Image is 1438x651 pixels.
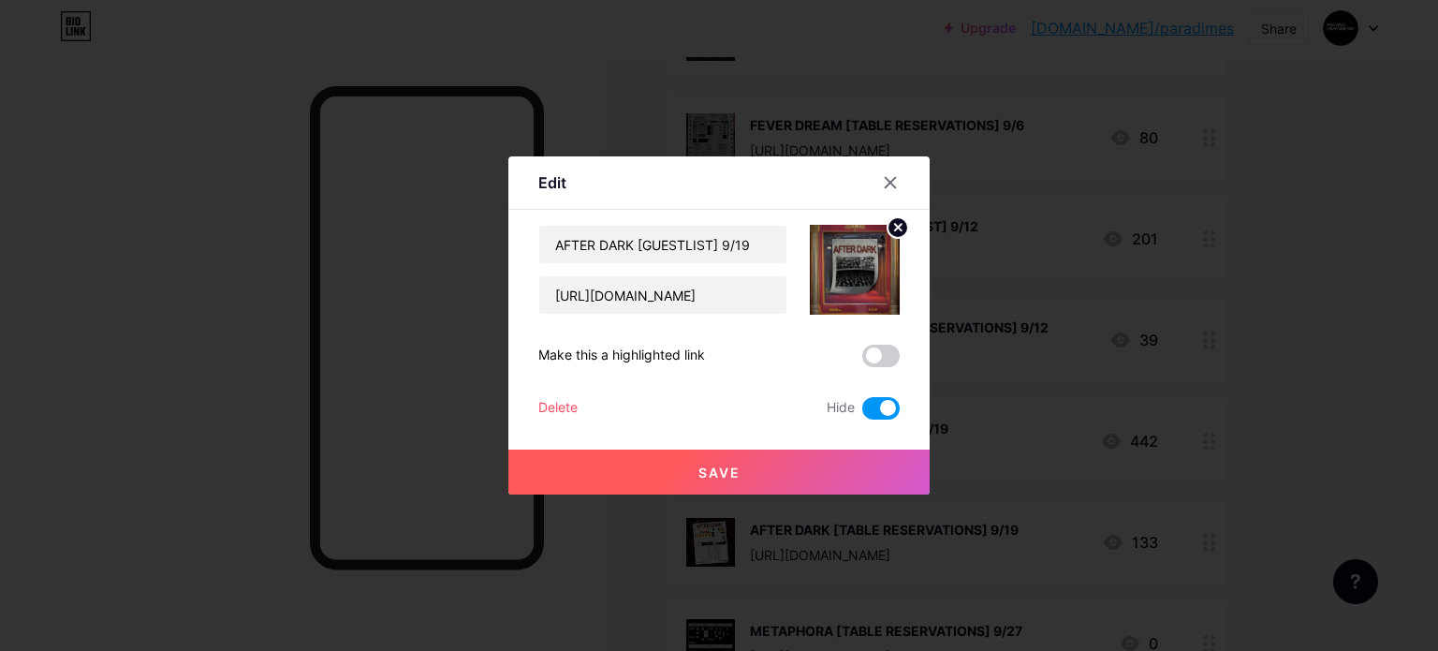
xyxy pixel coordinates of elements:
[538,171,566,194] div: Edit
[508,450,930,495] button: Save
[538,345,705,367] div: Make this a highlighted link
[539,276,786,314] input: URL
[538,397,578,420] div: Delete
[698,465,741,481] span: Save
[810,225,900,315] img: link_thumbnail
[827,397,855,420] span: Hide
[539,226,786,263] input: Title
